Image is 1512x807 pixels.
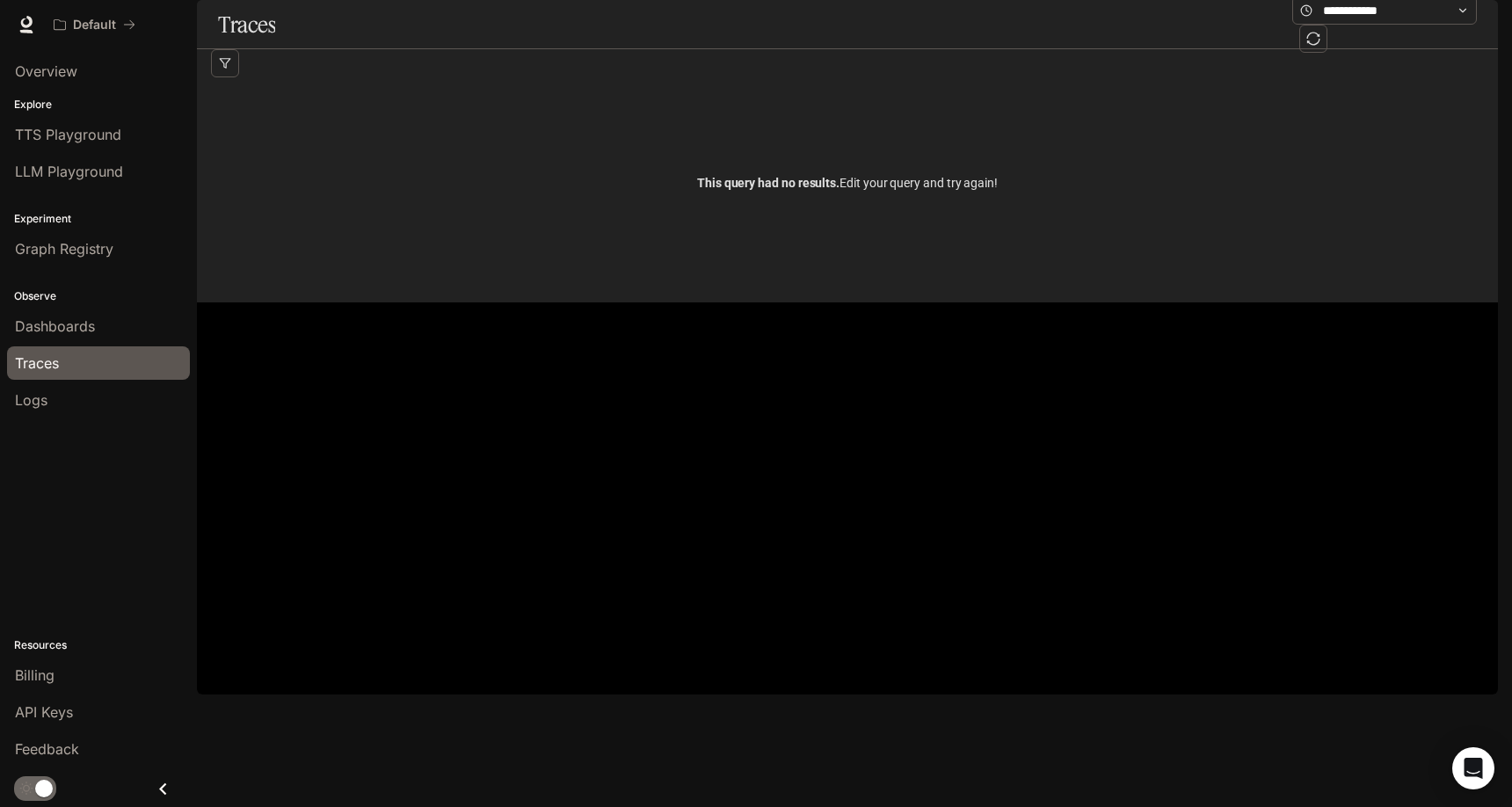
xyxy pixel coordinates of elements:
[697,176,840,190] span: This query had no results.
[697,173,998,193] span: Edit your query and try again!
[218,7,275,42] h1: Traces
[1452,747,1494,789] div: Open Intercom Messenger
[1306,32,1320,46] span: sync
[46,7,143,42] button: All workspaces
[73,18,116,33] p: Default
